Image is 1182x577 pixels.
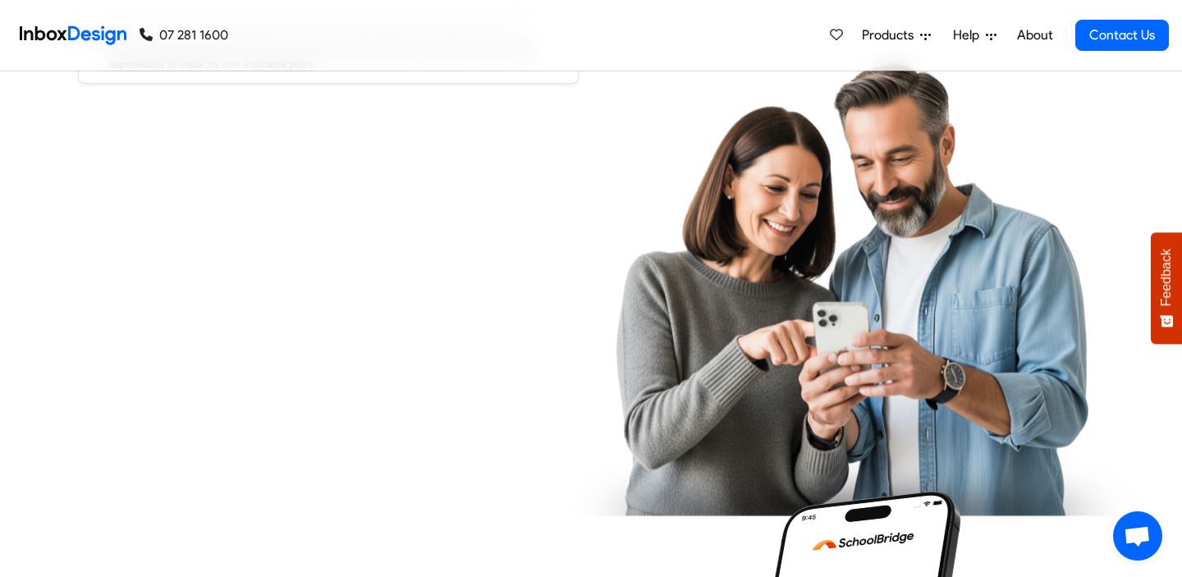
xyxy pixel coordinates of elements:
[1151,232,1182,344] button: Feedback - Show survey
[862,25,920,45] span: Products
[855,19,937,52] a: Products
[1159,249,1174,306] span: Feedback
[953,25,986,45] span: Help
[946,19,1003,52] a: Help
[1075,20,1169,51] a: Contact Us
[572,61,1135,515] img: parents_using_phone.png
[1113,511,1162,561] a: Open chat
[1012,19,1057,52] a: About
[140,25,228,45] a: 07 281 1600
